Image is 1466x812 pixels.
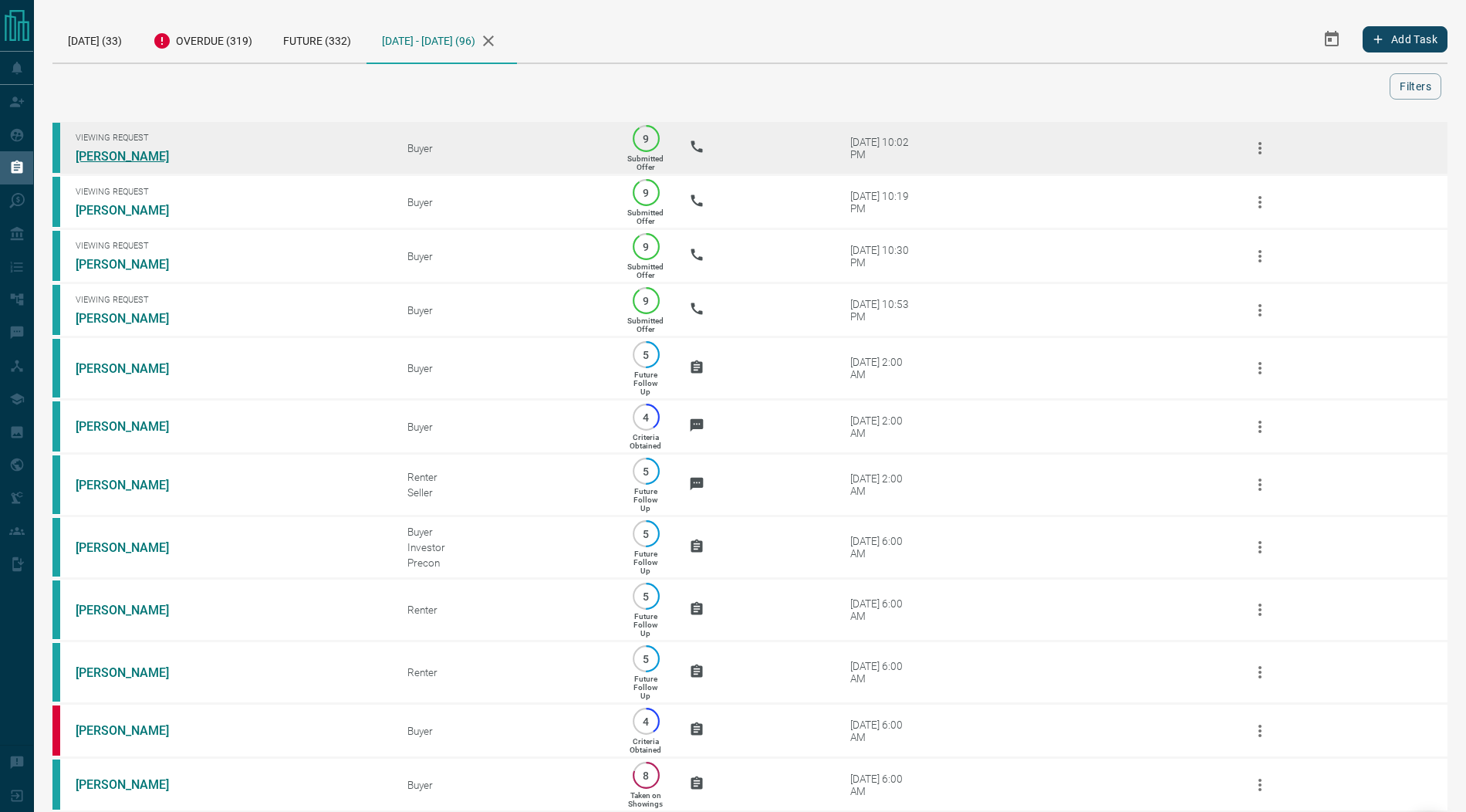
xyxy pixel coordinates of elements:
[76,478,191,492] a: [PERSON_NAME]
[850,660,916,685] div: [DATE] 6:00 AM
[630,737,661,754] p: Criteria Obtained
[76,257,191,272] a: [PERSON_NAME]
[76,777,191,792] a: [PERSON_NAME]
[76,311,191,326] a: [PERSON_NAME]
[407,666,603,678] div: Renter
[76,149,191,164] a: [PERSON_NAME]
[76,187,384,197] span: Viewing Request
[633,550,657,575] p: Future Follow Up
[633,612,657,638] p: Future Follow Up
[640,133,652,144] p: 9
[633,370,657,396] p: Future Follow Up
[407,304,603,316] div: Buyer
[640,187,652,198] p: 9
[407,362,603,374] div: Buyer
[850,535,916,560] div: [DATE] 6:00 AM
[633,487,657,513] p: Future Follow Up
[640,241,652,252] p: 9
[407,604,603,616] div: Renter
[52,518,60,577] div: condos.ca
[640,295,652,306] p: 9
[137,15,268,63] div: Overdue (319)
[1363,26,1447,52] button: Add Task
[76,203,191,218] a: [PERSON_NAME]
[76,241,384,251] span: Viewing Request
[850,773,916,797] div: [DATE] 6:00 AM
[407,541,603,553] div: Investor
[850,298,916,323] div: [DATE] 10:53 PM
[76,295,384,305] span: Viewing Request
[407,557,603,569] div: Precon
[407,526,603,538] div: Buyer
[52,760,60,810] div: condos.ca
[52,123,60,173] div: condos.ca
[52,455,60,514] div: condos.ca
[76,665,191,680] a: [PERSON_NAME]
[407,725,603,737] div: Buyer
[407,471,603,483] div: Renter
[850,414,916,439] div: [DATE] 2:00 AM
[268,15,366,63] div: Future (332)
[640,411,652,423] p: 4
[407,421,603,433] div: Buyer
[52,705,60,756] div: property.ca
[850,136,916,161] div: [DATE] 10:02 PM
[640,528,652,540] p: 5
[76,133,384,143] span: Viewing Request
[76,603,191,617] a: [PERSON_NAME]
[52,231,60,281] div: condos.ca
[630,433,661,450] p: Criteria Obtained
[52,285,60,335] div: condos.ca
[627,262,664,279] p: Submitted Offer
[633,675,657,700] p: Future Follow Up
[850,244,916,269] div: [DATE] 10:30 PM
[850,356,916,381] div: [DATE] 2:00 AM
[627,154,664,171] p: Submitted Offer
[627,316,664,333] p: Submitted Offer
[850,597,916,622] div: [DATE] 6:00 AM
[640,716,652,727] p: 4
[407,142,603,154] div: Buyer
[76,361,191,376] a: [PERSON_NAME]
[52,580,60,639] div: condos.ca
[640,770,652,781] p: 8
[1313,21,1350,58] button: Select Date Range
[52,401,60,452] div: condos.ca
[407,250,603,262] div: Buyer
[640,465,652,477] p: 5
[76,540,191,555] a: [PERSON_NAME]
[850,472,916,497] div: [DATE] 2:00 AM
[52,643,60,702] div: condos.ca
[640,653,652,665] p: 5
[407,486,603,499] div: Seller
[366,15,517,64] div: [DATE] - [DATE] (96)
[76,419,191,434] a: [PERSON_NAME]
[407,779,603,791] div: Buyer
[850,190,916,215] div: [DATE] 10:19 PM
[52,177,60,227] div: condos.ca
[52,15,137,63] div: [DATE] (33)
[640,349,652,360] p: 5
[627,208,664,225] p: Submitted Offer
[407,196,603,208] div: Buyer
[52,339,60,398] div: condos.ca
[640,590,652,602] p: 5
[76,723,191,738] a: [PERSON_NAME]
[628,791,663,808] p: Taken on Showings
[850,719,916,743] div: [DATE] 6:00 AM
[1390,73,1441,100] button: Filters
